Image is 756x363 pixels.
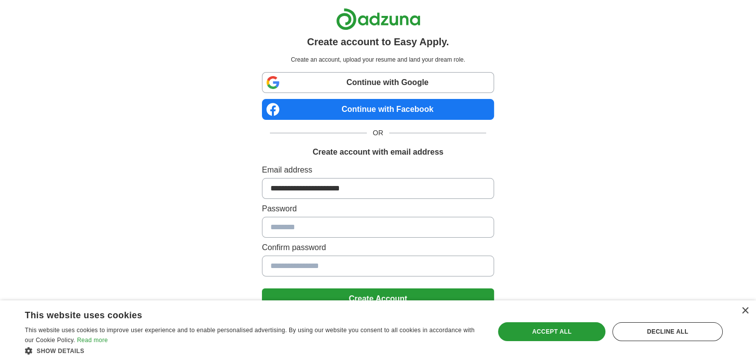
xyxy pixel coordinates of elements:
div: This website uses cookies [25,306,456,321]
a: Read more, opens a new window [77,337,108,344]
a: Continue with Google [262,72,494,93]
label: Confirm password [262,242,494,254]
div: Show details [25,346,481,356]
label: Email address [262,164,494,176]
span: This website uses cookies to improve user experience and to enable personalised advertising. By u... [25,327,475,344]
div: Decline all [612,322,723,341]
span: OR [367,128,389,138]
div: Close [741,307,749,315]
a: Continue with Facebook [262,99,494,120]
p: Create an account, upload your resume and land your dream role. [264,55,492,64]
img: Adzuna logo [336,8,420,30]
h1: Create account to Easy Apply. [307,34,449,49]
div: Accept all [498,322,605,341]
span: Show details [37,348,84,355]
button: Create Account [262,288,494,309]
label: Password [262,203,494,215]
h1: Create account with email address [313,146,443,158]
